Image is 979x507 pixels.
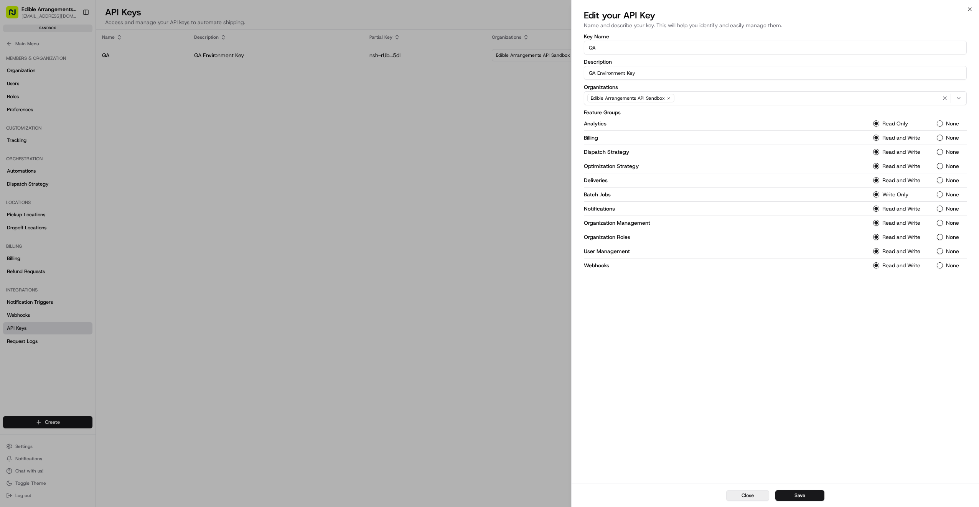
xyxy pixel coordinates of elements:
p: Organization Roles [584,233,873,241]
p: Batch Jobs [584,191,873,198]
p: User Management [584,247,873,255]
label: Feature Groups [584,110,967,115]
p: Billing [584,134,873,142]
input: Clear [20,49,127,58]
label: Organizations [584,84,967,90]
label: None [946,149,959,155]
label: None [946,192,959,197]
img: Nash [8,8,23,23]
span: Pylon [76,130,93,136]
div: Start new chat [26,73,126,81]
label: None [946,249,959,254]
a: Powered byPylon [54,130,93,136]
span: Edible Arrangements API Sandbox [591,95,665,101]
p: Webhooks [584,262,873,269]
button: Save [775,490,824,501]
p: Deliveries [584,176,873,184]
label: Read and Write [882,263,920,268]
span: Knowledge Base [15,111,59,119]
button: Edible Arrangements API Sandbox [584,91,967,105]
a: 💻API Documentation [62,108,126,122]
label: None [946,206,959,211]
label: Read and Write [882,220,920,226]
label: None [946,178,959,183]
label: Read and Write [882,206,920,211]
img: 1736555255976-a54dd68f-1ca7-489b-9aae-adbdc363a1c4 [8,73,21,87]
label: Read and Write [882,135,920,140]
p: Analytics [584,120,873,127]
label: Read and Write [882,178,920,183]
label: Read and Write [882,249,920,254]
label: Key Name [584,34,967,39]
button: Start new chat [130,76,140,85]
p: Welcome 👋 [8,31,140,43]
div: 📗 [8,112,14,118]
label: Read and Write [882,163,920,169]
label: None [946,135,959,140]
label: None [946,121,959,126]
label: Read and Write [882,234,920,240]
label: Read Only [882,121,908,126]
label: Description [584,59,967,64]
label: Write Only [882,192,908,197]
label: None [946,234,959,240]
span: API Documentation [73,111,123,119]
h2: Edit your API Key [584,9,967,21]
button: Close [726,490,769,501]
label: None [946,220,959,226]
p: Optimization Strategy [584,162,873,170]
a: 📗Knowledge Base [5,108,62,122]
p: Dispatch Strategy [584,148,873,156]
p: Name and describe your key. This will help you identify and easily manage them. [584,21,967,29]
div: We're available if you need us! [26,81,97,87]
p: Notifications [584,205,873,212]
p: Organization Management [584,219,873,227]
label: Read and Write [882,149,920,155]
label: None [946,263,959,268]
label: None [946,163,959,169]
div: 💻 [65,112,71,118]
